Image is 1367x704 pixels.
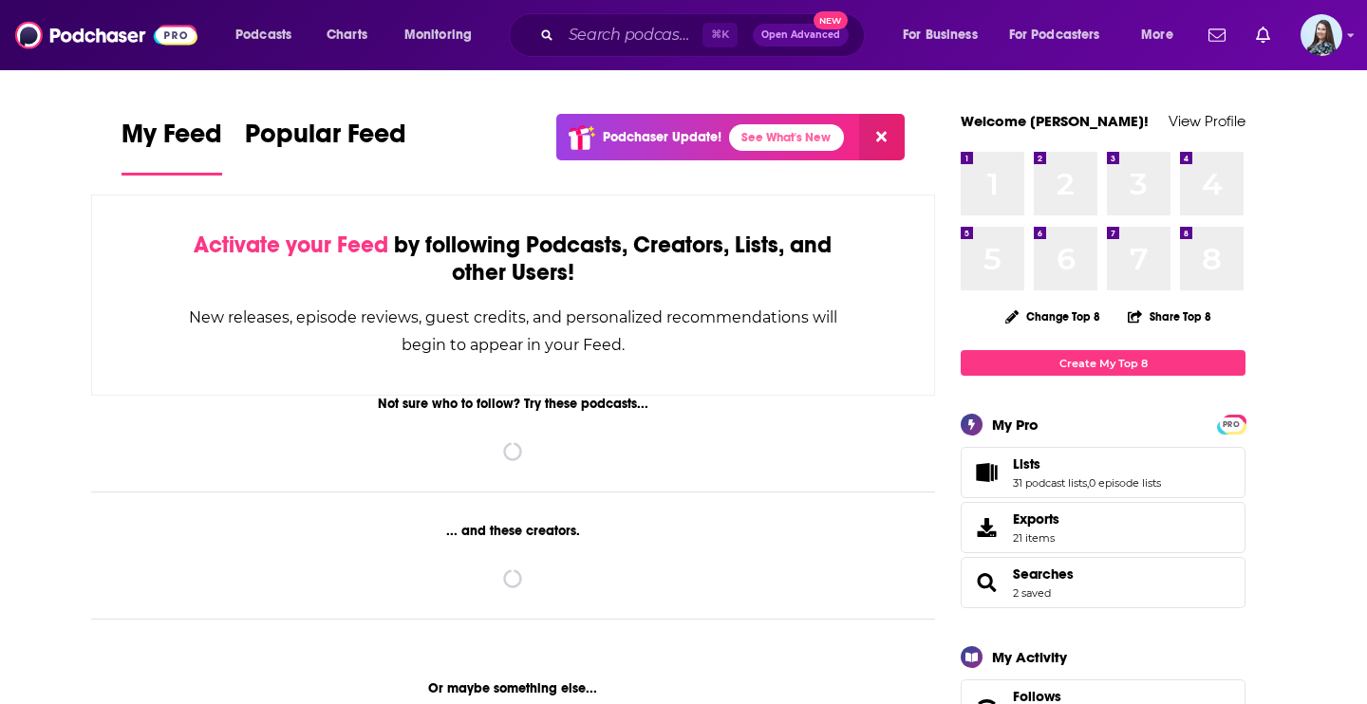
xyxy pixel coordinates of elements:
div: Or maybe something else... [91,680,935,696]
a: 0 episode lists [1089,476,1161,490]
span: Lists [1013,455,1040,472]
button: Open AdvancedNew [753,24,849,46]
span: Podcasts [235,22,291,48]
button: Show profile menu [1301,14,1342,56]
span: My Feed [122,118,222,161]
button: open menu [222,20,316,50]
button: open menu [1128,20,1197,50]
span: For Podcasters [1009,22,1100,48]
a: PRO [1220,417,1243,431]
span: 21 items [1013,531,1059,545]
button: open menu [889,20,1002,50]
a: See What's New [729,124,844,151]
span: More [1141,22,1173,48]
a: 31 podcast lists [1013,476,1087,490]
span: New [814,11,848,29]
span: Exports [1013,510,1059,528]
button: open menu [391,20,496,50]
p: Podchaser Update! [603,129,721,145]
span: Searches [961,557,1245,608]
span: Charts [327,22,367,48]
a: Searches [1013,565,1074,583]
a: Lists [1013,455,1161,472]
img: Podchaser - Follow, Share and Rate Podcasts [15,17,197,53]
button: Change Top 8 [994,305,1112,328]
div: ... and these creators. [91,523,935,539]
div: My Pro [992,416,1039,434]
a: Searches [967,569,1005,596]
div: Not sure who to follow? Try these podcasts... [91,396,935,412]
div: Search podcasts, credits, & more... [527,13,883,57]
span: Activate your Feed [194,231,388,259]
img: User Profile [1301,14,1342,56]
a: Welcome [PERSON_NAME]! [961,112,1149,130]
button: open menu [997,20,1128,50]
a: Popular Feed [245,118,406,176]
a: Show notifications dropdown [1248,19,1278,51]
div: My Activity [992,648,1067,666]
a: Charts [314,20,379,50]
span: Lists [961,447,1245,498]
a: Show notifications dropdown [1201,19,1233,51]
a: Exports [961,502,1245,553]
div: New releases, episode reviews, guest credits, and personalized recommendations will begin to appe... [187,304,839,359]
button: Share Top 8 [1127,298,1212,335]
span: For Business [903,22,978,48]
input: Search podcasts, credits, & more... [561,20,702,50]
a: Lists [967,459,1005,486]
span: Open Advanced [761,30,840,40]
a: Create My Top 8 [961,350,1245,376]
a: View Profile [1169,112,1245,130]
span: , [1087,476,1089,490]
div: by following Podcasts, Creators, Lists, and other Users! [187,232,839,287]
span: Monitoring [404,22,472,48]
span: Logged in as brookefortierpr [1301,14,1342,56]
span: PRO [1220,417,1243,432]
a: My Feed [122,118,222,176]
span: ⌘ K [702,23,738,47]
span: Exports [967,514,1005,541]
span: Popular Feed [245,118,406,161]
a: 2 saved [1013,586,1051,600]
